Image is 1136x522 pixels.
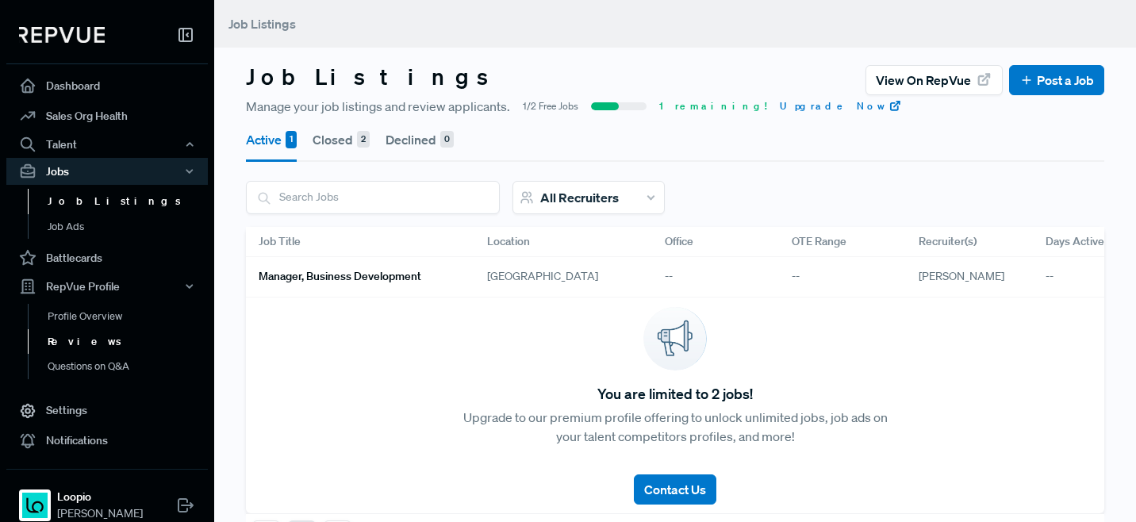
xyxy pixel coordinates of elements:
a: Job Ads [28,214,229,240]
strong: Loopio [57,489,143,505]
button: Declined 0 [386,117,454,162]
a: Profile Overview [28,304,229,329]
button: Post a Job [1009,65,1104,95]
button: Active 1 [246,117,297,162]
div: -- [779,257,906,297]
a: Notifications [6,426,208,456]
span: Location [487,233,530,250]
button: RepVue Profile [6,273,208,300]
a: Questions on Q&A [28,354,229,379]
a: Sales Org Health [6,101,208,131]
span: Job Title [259,233,301,250]
button: View on RepVue [865,65,1003,95]
a: Manager, Business Development [259,263,449,290]
h6: Manager, Business Development [259,270,421,283]
button: Closed 2 [313,117,370,162]
input: Search Jobs [247,182,499,213]
a: Dashboard [6,71,208,101]
span: 1 remaining! [659,99,767,113]
span: Manage your job listings and review applicants. [246,97,510,116]
div: 2 [357,131,370,148]
img: announcement [643,307,707,370]
h3: Job Listings [246,63,503,90]
button: Talent [6,131,208,158]
div: 1 [286,131,297,148]
a: Upgrade Now [780,99,902,113]
span: Job Listings [228,16,296,32]
img: RepVue [19,27,105,43]
span: [GEOGRAPHIC_DATA] [487,268,598,285]
span: Recruiter(s) [919,233,977,250]
span: Office [665,233,693,250]
a: Contact Us [634,462,716,505]
span: View on RepVue [876,71,971,90]
a: Reviews [28,329,229,355]
button: Contact Us [634,474,716,505]
div: 0 [440,131,454,148]
span: Contact Us [644,482,706,497]
span: All Recruiters [540,190,619,205]
a: Settings [6,396,208,426]
span: You are limited to 2 jobs! [597,383,753,405]
div: -- [652,257,779,297]
button: Jobs [6,158,208,185]
span: 1/2 Free Jobs [523,99,578,113]
span: [PERSON_NAME] [57,505,143,522]
span: OTE Range [792,233,846,250]
a: Job Listings [28,189,229,214]
p: Upgrade to our premium profile offering to unlock unlimited jobs, job ads on your talent competit... [461,408,890,446]
img: Loopio [22,493,48,518]
span: Days Active [1046,233,1104,250]
a: Battlecards [6,243,208,273]
a: Post a Job [1019,71,1094,90]
span: [PERSON_NAME] [919,269,1004,283]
